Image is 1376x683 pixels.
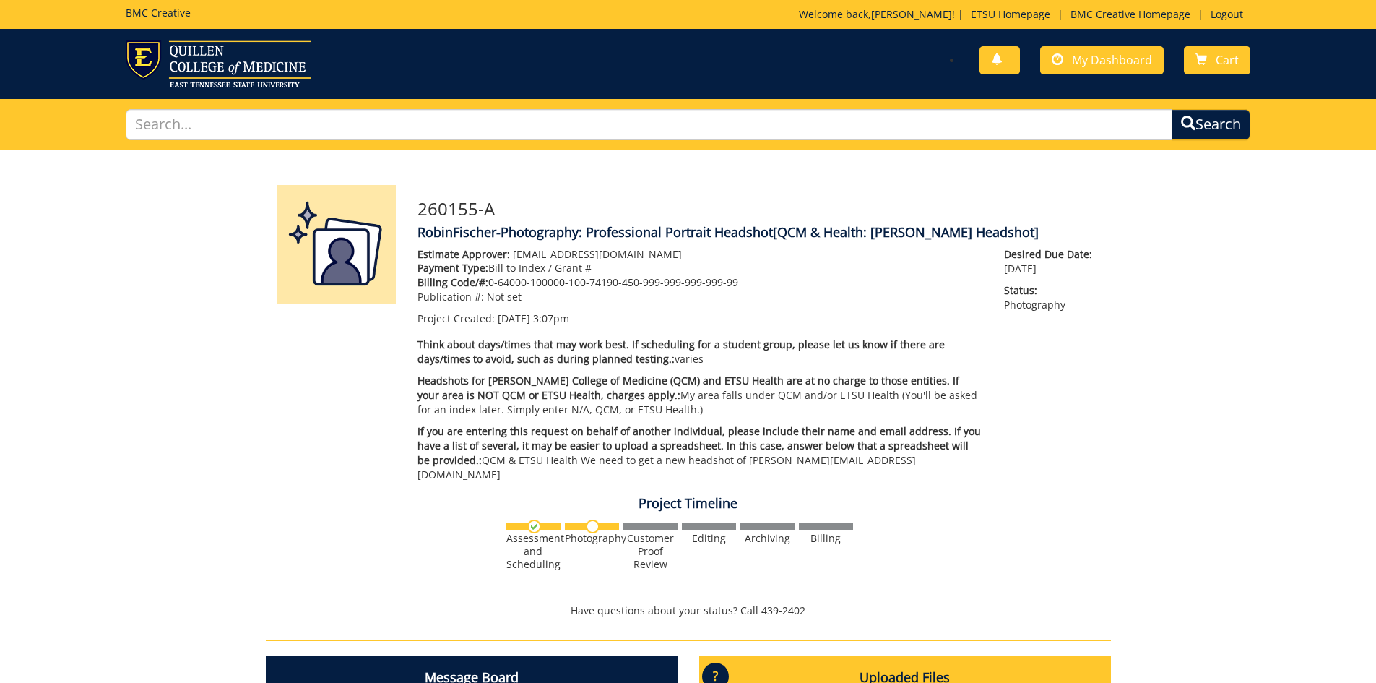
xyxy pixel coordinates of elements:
button: Search [1172,109,1250,140]
input: Search... [126,109,1173,140]
img: Product featured image [277,185,396,304]
span: Estimate Approver: [417,247,510,261]
div: Billing [799,532,853,545]
p: My area falls under QCM and/or ETSU Health (You'll be asked for an index later. Simply enter N/A,... [417,374,983,417]
p: [EMAIL_ADDRESS][DOMAIN_NAME] [417,247,983,262]
a: BMC Creative Homepage [1063,7,1198,21]
a: My Dashboard [1040,46,1164,74]
p: Welcome back, ! | | | [799,7,1250,22]
div: Photography [565,532,619,545]
span: Project Created: [417,312,495,325]
span: Status: [1004,283,1099,298]
p: varies [417,338,983,366]
div: Customer Proof Review [623,532,678,571]
p: Photography [1004,283,1099,312]
span: If you are entering this request on behalf of another individual, please include their name and e... [417,424,981,467]
h4: Project Timeline [266,497,1111,511]
img: checkmark [527,520,541,533]
p: Have questions about your status? Call 439-2402 [266,603,1111,618]
span: Think about days/times that may work best. If scheduling for a student group, please let us know ... [417,338,945,366]
span: Not set [487,290,522,304]
h4: RobinFischer-Photography: Professional Portrait Headshot [417,225,1100,240]
p: 0-64000-100000-100-74190-450-999-999-999-999-99 [417,275,983,290]
p: [DATE] [1004,247,1099,276]
img: ETSU logo [126,40,311,87]
span: Cart [1216,52,1239,68]
span: Payment Type: [417,261,488,275]
h5: BMC Creative [126,7,191,18]
p: QCM & ETSU Health We need to get a new headshot of [PERSON_NAME] [EMAIL_ADDRESS][DOMAIN_NAME] [417,424,983,482]
span: Headshots for [PERSON_NAME] College of Medicine (QCM) and ETSU Health are at no charge to those e... [417,374,959,402]
img: no [586,520,600,533]
div: Assessment and Scheduling [506,532,561,571]
a: Cart [1184,46,1250,74]
h3: 260155-A [417,199,1100,218]
span: Billing Code/#: [417,275,488,289]
a: [PERSON_NAME] [871,7,952,21]
span: [QCM & Health: [PERSON_NAME] Headshot] [773,223,1039,241]
a: Logout [1203,7,1250,21]
a: ETSU Homepage [964,7,1057,21]
span: Publication #: [417,290,484,304]
span: Desired Due Date: [1004,247,1099,262]
span: My Dashboard [1072,52,1152,68]
span: [DATE] 3:07pm [498,312,569,325]
div: Archiving [740,532,795,545]
div: Editing [682,532,736,545]
p: Bill to Index / Grant # [417,261,983,275]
